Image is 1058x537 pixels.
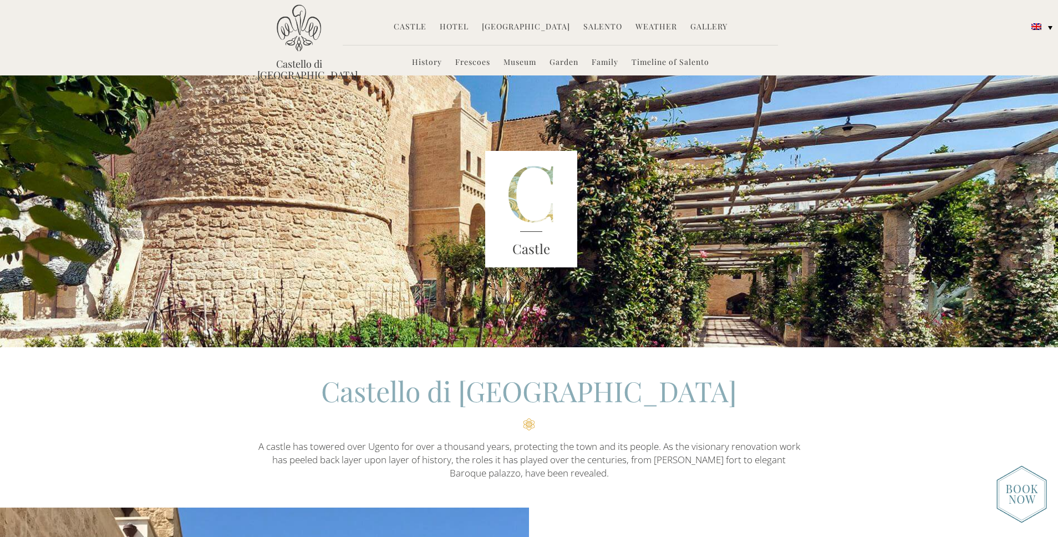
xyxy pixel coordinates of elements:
a: Timeline of Salento [632,57,709,69]
a: Frescoes [455,57,490,69]
a: Weather [635,21,677,34]
a: Castle [394,21,426,34]
a: Garden [550,57,578,69]
a: [GEOGRAPHIC_DATA] [482,21,570,34]
a: Family [592,57,618,69]
img: English [1031,23,1041,30]
img: new-booknow.png [996,465,1047,523]
h3: Castle [485,239,577,259]
a: Gallery [690,21,728,34]
a: Museum [503,57,536,69]
h2: Castello di [GEOGRAPHIC_DATA] [257,372,801,430]
a: Salento [583,21,622,34]
a: History [412,57,442,69]
p: A castle has towered over Ugento for over a thousand years, protecting the town and its people. A... [257,440,801,480]
img: Castello di Ugento [277,4,321,52]
img: castle-letter.png [485,151,577,267]
a: Hotel [440,21,469,34]
a: Castello di [GEOGRAPHIC_DATA] [257,58,340,80]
